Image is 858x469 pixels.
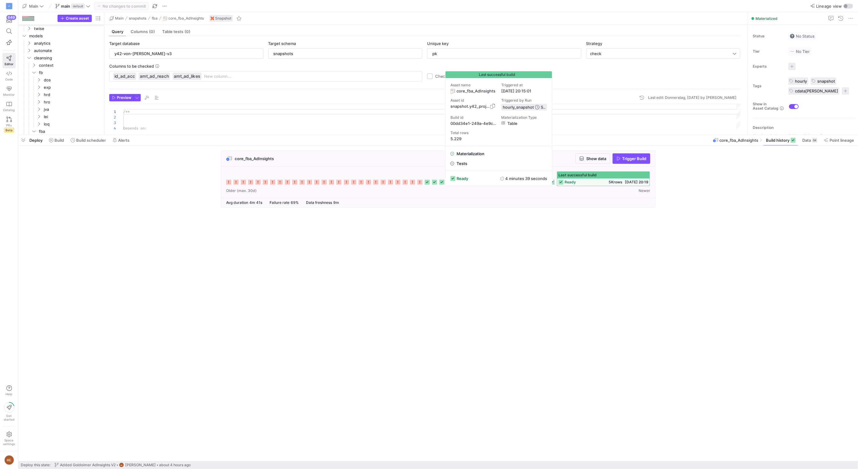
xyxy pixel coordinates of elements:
[433,74,468,79] label: Check all columns
[565,180,576,184] span: ready
[501,98,547,103] span: Triggered by Run
[76,138,106,143] span: Build scheduler
[34,40,101,47] span: analytics
[586,156,606,161] span: Show data
[753,34,783,38] span: Status
[720,138,759,143] span: core_fba_AdInsights
[800,135,820,145] button: Data5K
[268,41,296,46] span: Target schema
[129,16,147,21] span: snapshots
[4,128,14,133] span: Beta
[479,73,515,77] span: Last successful build
[162,30,190,34] span: Table tests
[501,83,547,87] span: Triggered at
[4,455,14,465] div: ME
[110,135,132,145] button: Alerts
[648,96,737,100] div: Last edit: Donnerstag, [DATE] by [PERSON_NAME]
[5,392,13,396] span: Help
[2,454,16,467] button: ME
[44,91,101,98] span: hrd
[5,62,13,66] span: Editor
[457,176,468,181] span: ready
[39,62,101,69] span: context
[54,2,92,10] button: maindefault
[821,135,857,145] button: Point lineage
[118,138,129,143] span: Alerts
[450,83,496,87] span: Asset name
[44,113,101,120] span: lei
[21,113,102,120] div: Press SPACE to select this row.
[2,99,16,114] a: Catalog
[226,189,257,193] span: Older (max. 30d)
[503,105,534,110] span: hourly_snapshot
[795,79,807,84] span: hourly
[215,16,232,21] span: Snapshot
[21,69,102,76] div: Press SPACE to select this row.
[790,34,815,39] span: No Status
[66,16,89,21] span: Create asset
[291,200,299,205] span: 69%
[790,49,795,54] img: No tier
[112,30,123,34] span: Query
[613,153,650,164] button: Trigger Build
[6,123,12,127] span: PRs
[755,16,778,21] span: Materialized
[235,156,274,161] span: core_fba_AdInsights
[29,32,101,39] span: models
[185,30,190,34] span: (0)
[53,461,192,469] button: Added Goldeimer AdInsights V2ME[PERSON_NAME]about 4 hours ago
[125,463,156,467] span: [PERSON_NAME]
[450,98,496,103] span: Asset id
[2,1,16,11] a: VF
[174,73,200,79] span: amt_ad_likes
[54,138,64,143] span: Build
[450,104,491,109] span: snapshot.y42_project.core_fba_AdInsights
[44,106,101,113] span: jva
[3,93,15,96] span: Monitor
[21,76,102,84] div: Press SPACE to select this row.
[34,54,101,62] span: cleansing
[21,128,102,135] div: Press SPACE to select this row.
[753,102,778,111] span: Show in Asset Catalog
[162,15,206,22] button: core_fba_AdInsights
[34,25,101,32] span: twise
[333,200,339,205] span: 9m
[501,88,531,93] span: [DATE] 20:15:01
[576,153,610,164] button: Show data
[109,64,154,69] span: Columns to be checked
[108,15,125,22] button: Main
[109,41,140,46] span: Target database
[44,99,101,106] span: hro
[39,128,101,135] span: fba
[557,171,650,186] button: Last successful buildready5Krows[DATE] 20:19
[788,47,811,55] button: No tierNo Tier
[44,84,101,91] span: exp
[5,77,13,81] span: Code
[3,438,15,446] span: Space settings
[152,16,158,21] span: fba
[6,3,12,9] div: VF
[226,200,248,205] span: Avg duration
[21,84,102,91] div: Press SPACE to select this row.
[625,180,648,184] span: [DATE] 20:19
[21,2,45,10] button: Main
[21,463,50,467] span: Deploy this state:
[109,94,133,101] button: Preview
[558,173,597,177] span: Last successful build
[150,15,159,22] button: fba
[204,73,418,80] input: New column...
[21,32,102,39] div: Press SPACE to select this row.
[159,463,191,467] span: about 4 hours ago
[117,96,131,100] span: Preview
[753,126,856,130] p: Description
[2,429,16,448] a: Spacesettings
[44,77,101,84] span: dos
[501,115,547,120] span: Materialization Type
[128,15,148,22] button: snapshots
[590,51,602,56] span: check
[140,73,169,79] span: amt_ad_reach
[802,138,811,143] span: Data
[71,4,85,9] span: default
[270,200,289,205] span: Failure rate
[817,79,835,84] span: snapshot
